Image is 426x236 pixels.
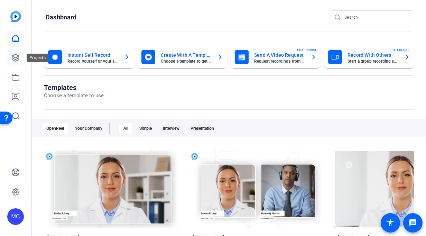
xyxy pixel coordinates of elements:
[254,51,305,59] mat-card-title: Send A Video Request
[71,123,106,134] div: Your Company
[186,123,218,134] div: Presentation
[10,11,21,22] img: blue-gradient.svg
[386,219,395,227] mat-icon: accessibility
[67,59,119,63] mat-card-subtitle: Record yourself or your screen
[231,46,321,68] button: Send A Video RequestRequest recordings from anyone, anywhereENTERPRISE
[254,59,305,63] mat-card-subtitle: Request recordings from anyone, anywhere
[324,46,414,68] button: Record With OthersStart a group recording sessionENTERPRISE
[159,123,184,134] div: Interview
[297,47,317,53] span: ENTERPRISE
[42,123,68,134] div: OpenReel
[44,83,104,92] h1: Templates
[161,59,212,63] mat-card-subtitle: Choose a template to get started
[27,54,48,62] div: Projects
[135,123,156,134] div: Simple
[390,47,410,53] span: ENTERPRISE
[46,13,76,21] h1: Dashboard
[348,51,399,59] mat-card-title: Record With Others
[137,46,227,68] button: Create With A TemplateChoose a template to get started
[67,51,119,59] mat-card-title: Instant Self Record
[44,92,104,100] p: Choose a template to use
[7,208,24,225] div: MC
[161,51,212,59] mat-card-title: Create With A Template
[44,46,134,68] button: Instant Self RecordRecord yourself or your screen
[409,219,417,227] mat-icon: message
[119,123,132,134] div: All
[348,59,399,63] mat-card-subtitle: Start a group recording session
[344,13,407,21] input: Search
